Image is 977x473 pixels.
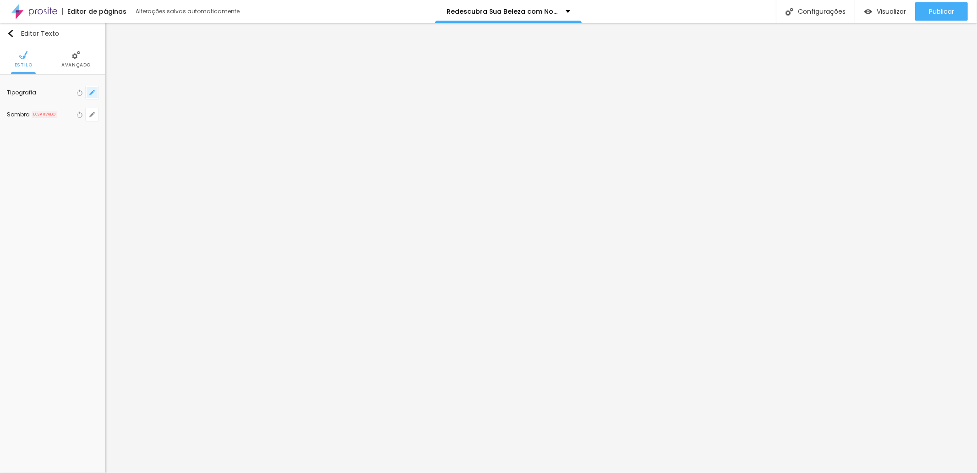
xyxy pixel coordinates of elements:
button: Publicar [915,2,968,21]
img: view-1.svg [864,8,872,16]
img: Icone [72,51,80,59]
div: Editor de páginas [62,8,126,15]
div: Editar Texto [7,30,59,37]
div: Sombra [7,112,30,117]
img: Icone [786,8,793,16]
div: Tipografia [7,90,75,95]
button: Visualizar [855,2,915,21]
span: Estilo [15,63,33,67]
img: Icone [7,30,14,37]
span: DESATIVADO [32,111,57,118]
div: Alterações salvas automaticamente [136,9,241,14]
span: Publicar [929,8,954,15]
span: Visualizar [877,8,906,15]
span: Avançado [61,63,91,67]
iframe: Editor [105,23,977,473]
img: Icone [19,51,27,59]
p: Redescubra Sua Beleza com Nosso Ensaio Feminino! [447,8,559,15]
